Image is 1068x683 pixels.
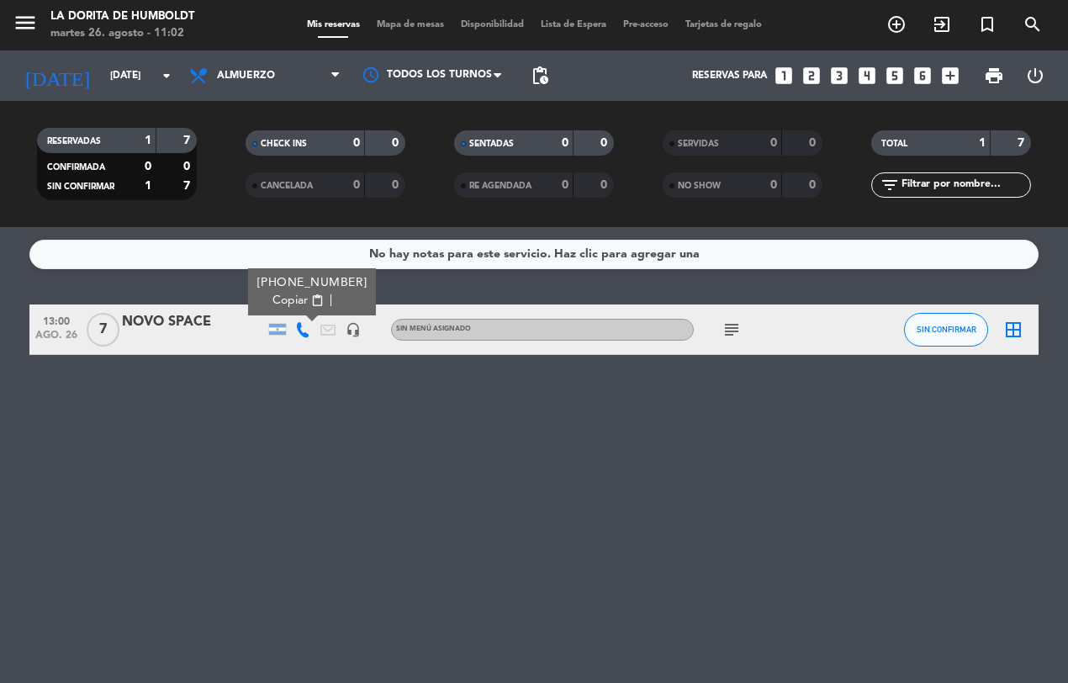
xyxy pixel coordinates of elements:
span: 13:00 [35,310,77,330]
strong: 0 [183,161,193,172]
button: menu [13,10,38,41]
i: add_box [939,65,961,87]
span: CONFIRMADA [47,163,105,172]
i: arrow_drop_down [156,66,177,86]
span: SIN CONFIRMAR [47,183,114,191]
span: Almuerzo [217,70,275,82]
strong: 0 [145,161,151,172]
strong: 1 [145,180,151,192]
span: RE AGENDADA [469,182,531,190]
i: looks_5 [884,65,906,87]
span: ago. 26 [35,330,77,349]
strong: 0 [392,179,402,191]
div: No hay notas para este servicio. Haz clic para agregar una [369,245,700,264]
span: NO SHOW [678,182,721,190]
strong: 0 [392,137,402,149]
span: 7 [87,313,119,347]
strong: 7 [1018,137,1028,149]
span: CANCELADA [261,182,313,190]
strong: 0 [562,137,568,149]
span: Mapa de mesas [368,20,452,29]
span: CHECK INS [261,140,307,148]
span: Pre-acceso [615,20,677,29]
i: looks_4 [856,65,878,87]
i: exit_to_app [932,14,952,34]
span: print [984,66,1004,86]
span: Sin menú asignado [396,326,471,332]
i: headset_mic [346,322,361,337]
i: turned_in_not [977,14,997,34]
span: content_paste [311,294,324,307]
i: looks_two [801,65,822,87]
strong: 0 [600,137,611,149]
span: SERVIDAS [678,140,719,148]
strong: 0 [809,179,819,191]
i: looks_one [773,65,795,87]
i: menu [13,10,38,35]
div: NOVO SPACE [122,311,265,333]
div: [PHONE_NUMBER] [257,274,367,292]
i: [DATE] [13,57,102,94]
i: subject [722,320,742,340]
span: Reservas para [692,70,767,82]
strong: 0 [353,179,360,191]
span: Tarjetas de regalo [677,20,770,29]
span: Lista de Espera [532,20,615,29]
i: filter_list [880,175,900,195]
div: LOG OUT [1014,50,1055,101]
strong: 0 [353,137,360,149]
div: martes 26. agosto - 11:02 [50,25,194,42]
span: Mis reservas [299,20,368,29]
button: Copiarcontent_paste [272,292,324,310]
strong: 0 [809,137,819,149]
i: search [1023,14,1043,34]
i: looks_3 [828,65,850,87]
strong: 0 [770,179,777,191]
strong: 1 [979,137,986,149]
strong: 0 [600,179,611,191]
i: power_settings_new [1025,66,1045,86]
i: add_circle_outline [886,14,907,34]
input: Filtrar por nombre... [900,176,1030,194]
div: La Dorita de Humboldt [50,8,194,25]
button: SIN CONFIRMAR [904,313,988,347]
strong: 0 [770,137,777,149]
span: pending_actions [530,66,550,86]
i: border_all [1003,320,1023,340]
strong: 7 [183,180,193,192]
span: Disponibilidad [452,20,532,29]
span: SIN CONFIRMAR [917,325,976,334]
span: Copiar [272,292,308,310]
span: RESERVADAS [47,137,101,146]
strong: 0 [562,179,568,191]
strong: 1 [145,135,151,146]
span: TOTAL [881,140,907,148]
i: looks_6 [912,65,933,87]
span: SENTADAS [469,140,514,148]
strong: 7 [183,135,193,146]
span: | [330,292,333,310]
